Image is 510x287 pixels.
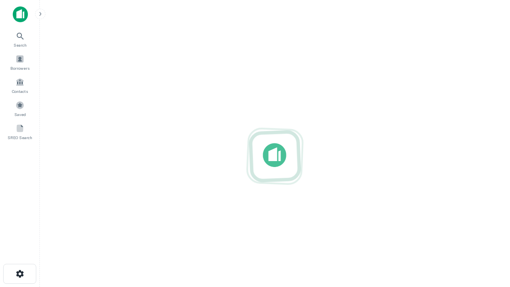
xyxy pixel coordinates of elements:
a: Borrowers [2,51,37,73]
span: Borrowers [10,65,29,71]
span: Search [14,42,27,48]
span: SREO Search [8,134,32,141]
img: capitalize-icon.png [13,6,28,22]
span: Saved [14,111,26,118]
a: SREO Search [2,121,37,142]
span: Contacts [12,88,28,94]
a: Contacts [2,75,37,96]
iframe: Chat Widget [470,223,510,261]
a: Search [2,28,37,50]
a: Saved [2,98,37,119]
